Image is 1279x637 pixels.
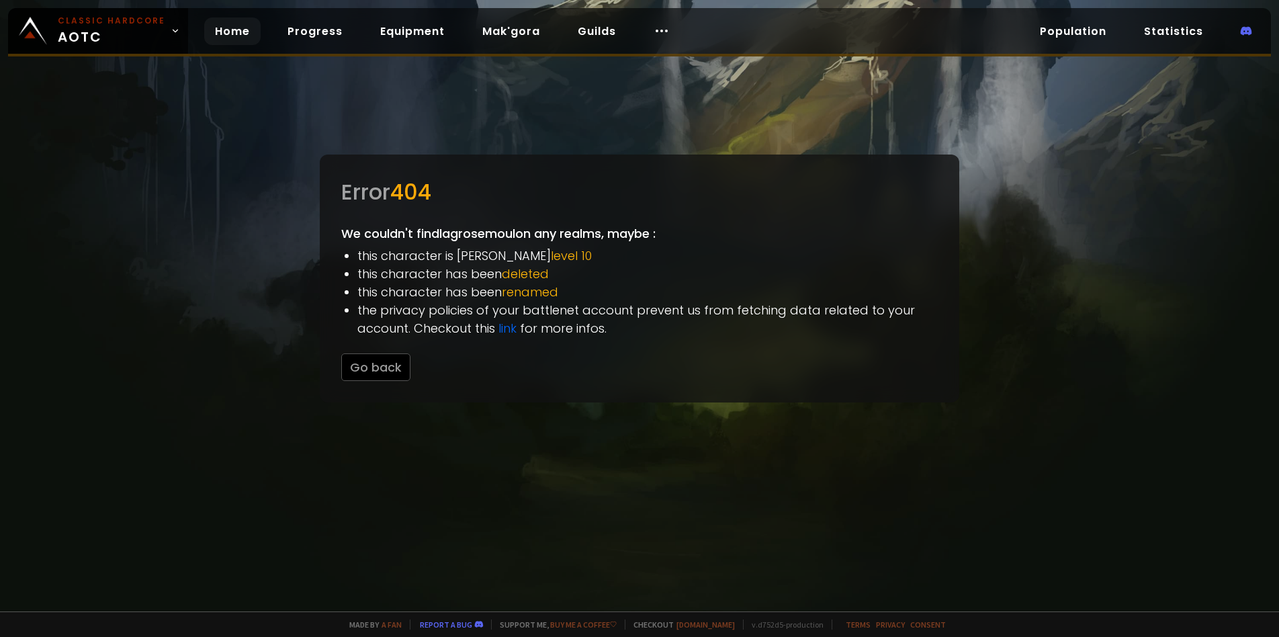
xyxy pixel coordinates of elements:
[58,15,165,27] small: Classic Hardcore
[357,301,938,337] li: the privacy policies of your battlenet account prevent us from fetching data related to your acco...
[204,17,261,45] a: Home
[341,353,410,381] button: Go back
[676,620,735,630] a: [DOMAIN_NAME]
[357,247,938,265] li: this character is [PERSON_NAME]
[846,620,871,630] a: Terms
[910,620,946,630] a: Consent
[1133,17,1214,45] a: Statistics
[551,247,592,264] span: level 10
[567,17,627,45] a: Guilds
[550,620,617,630] a: Buy me a coffee
[420,620,472,630] a: Report a bug
[876,620,905,630] a: Privacy
[625,620,735,630] span: Checkout
[743,620,824,630] span: v. d752d5 - production
[382,620,402,630] a: a fan
[498,320,517,337] a: link
[472,17,551,45] a: Mak'gora
[357,265,938,283] li: this character has been
[341,359,410,376] a: Go back
[341,620,402,630] span: Made by
[277,17,353,45] a: Progress
[369,17,455,45] a: Equipment
[491,620,617,630] span: Support me,
[390,177,431,207] span: 404
[8,8,188,54] a: Classic HardcoreAOTC
[1029,17,1117,45] a: Population
[357,283,938,301] li: this character has been
[341,176,938,208] div: Error
[320,155,959,402] div: We couldn't find lagrosemoul on any realms, maybe :
[58,15,165,47] span: AOTC
[502,284,558,300] span: renamed
[502,265,549,282] span: deleted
